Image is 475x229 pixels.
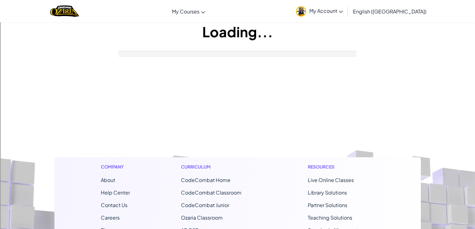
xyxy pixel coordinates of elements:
[172,8,199,15] span: My Courses
[309,8,343,14] span: My Account
[350,3,430,20] a: English ([GEOGRAPHIC_DATA])
[169,3,208,20] a: My Courses
[296,6,306,17] img: avatar
[50,5,79,18] a: Ozaria by CodeCombat logo
[293,1,346,21] a: My Account
[353,8,426,15] span: English ([GEOGRAPHIC_DATA])
[50,5,79,18] img: Home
